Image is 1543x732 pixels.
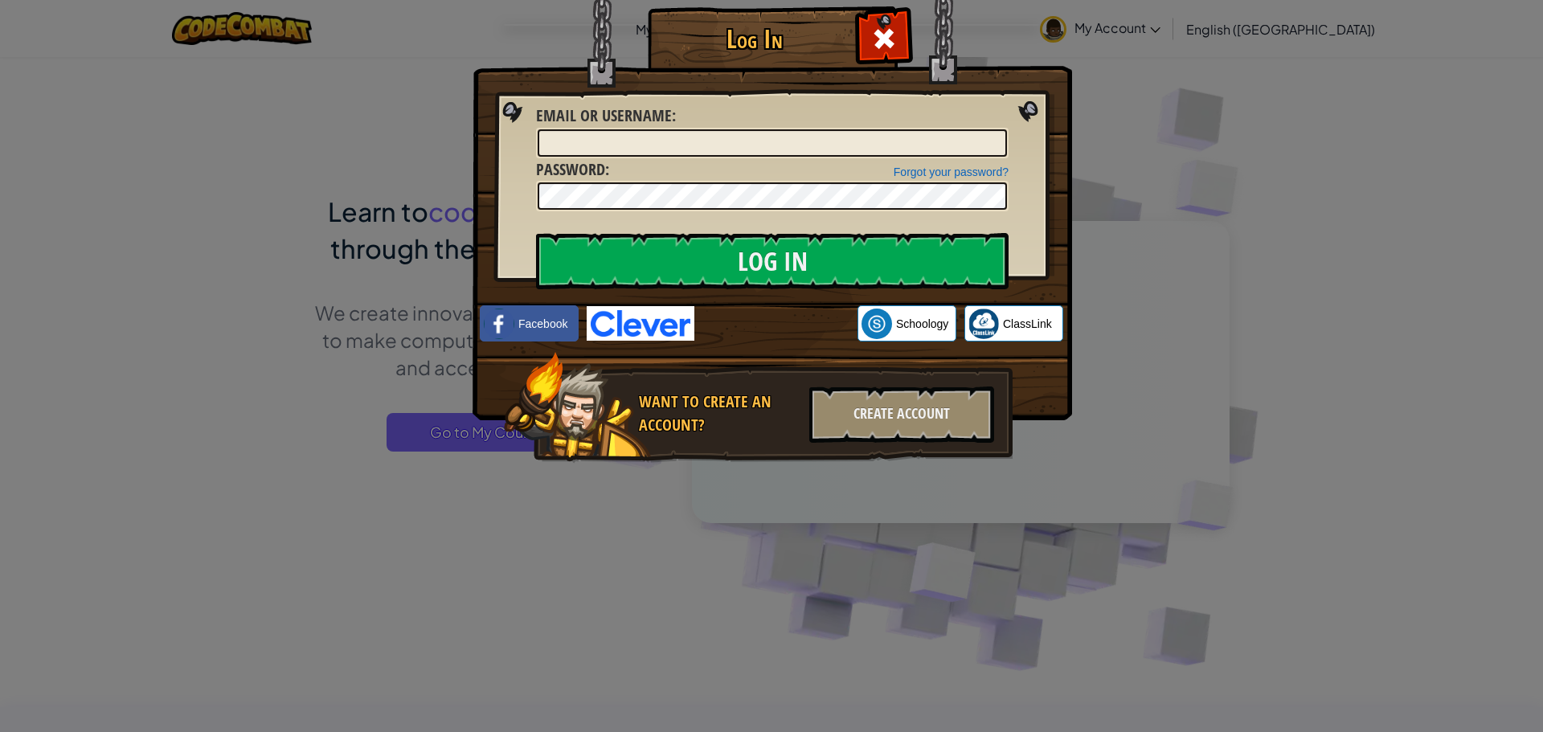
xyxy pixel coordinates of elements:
[809,386,994,443] div: Create Account
[536,158,605,180] span: Password
[536,104,676,128] label: :
[1003,316,1052,332] span: ClassLink
[536,104,672,126] span: Email or Username
[694,306,857,341] iframe: Sign in with Google Button
[652,25,857,53] h1: Log In
[639,391,800,436] div: Want to create an account?
[536,158,609,182] label: :
[587,306,694,341] img: clever-logo-blue.png
[536,233,1009,289] input: Log In
[862,309,892,339] img: schoology.png
[968,309,999,339] img: classlink-logo-small.png
[484,309,514,339] img: facebook_small.png
[896,316,948,332] span: Schoology
[894,166,1009,178] a: Forgot your password?
[518,316,567,332] span: Facebook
